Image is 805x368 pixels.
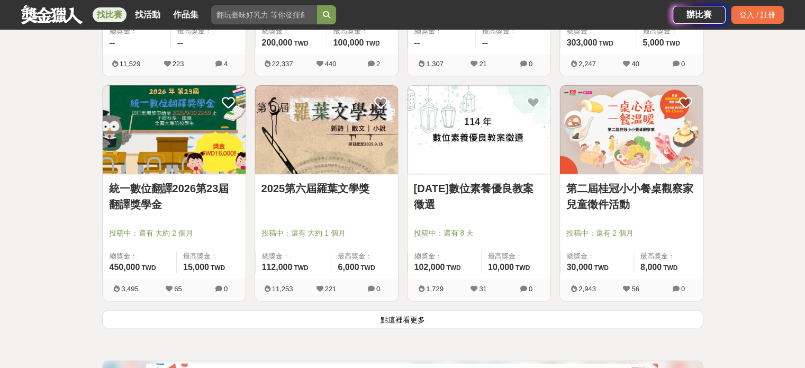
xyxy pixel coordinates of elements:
[479,60,486,68] span: 21
[365,40,379,47] span: TWD
[211,264,225,272] span: TWD
[333,38,364,47] span: 100,000
[261,181,392,196] a: 2025第六屆羅葉文學獎
[631,285,639,293] span: 56
[110,38,115,47] span: --
[169,7,203,22] a: 作品集
[414,228,544,239] span: 投稿中：還有 8 天
[673,6,726,24] a: 辦比賽
[529,285,532,293] span: 0
[515,264,530,272] span: TWD
[488,263,514,272] span: 10,000
[631,60,639,68] span: 40
[262,38,293,47] span: 200,000
[325,60,337,68] span: 440
[110,251,170,262] span: 總獎金：
[93,7,126,22] a: 找比賽
[731,6,784,24] div: 登入 / 註冊
[121,285,139,293] span: 3,495
[414,38,420,47] span: --
[173,60,184,68] span: 223
[272,285,293,293] span: 11,253
[566,228,697,239] span: 投稿中：還有 2 個月
[594,264,608,272] span: TWD
[640,251,697,262] span: 最高獎金：
[663,264,677,272] span: TWD
[681,285,685,293] span: 0
[414,263,445,272] span: 102,000
[110,263,140,272] span: 450,000
[262,251,325,262] span: 總獎金：
[360,264,375,272] span: TWD
[338,263,359,272] span: 6,000
[560,85,703,174] img: Cover Image
[183,251,239,262] span: 最高獎金：
[408,85,550,174] img: Cover Image
[110,26,165,37] span: 總獎金：
[578,60,596,68] span: 2,247
[325,285,337,293] span: 221
[529,60,532,68] span: 0
[294,264,308,272] span: TWD
[414,251,475,262] span: 總獎金：
[567,38,598,47] span: 303,000
[211,5,317,24] input: 翻玩臺味好乳力 等你發揮創意！
[177,26,239,37] span: 最高獎金：
[482,26,544,37] span: 最高獎金：
[567,26,630,37] span: 總獎金：
[567,263,593,272] span: 30,000
[141,264,156,272] span: TWD
[262,26,320,37] span: 總獎金：
[261,228,392,239] span: 投稿中：還有 大約 1 個月
[566,181,697,212] a: 第二屆桂冠小小餐桌觀察家兒童徵件活動
[333,26,392,37] span: 最高獎金：
[479,285,486,293] span: 31
[272,60,293,68] span: 22,337
[681,60,685,68] span: 0
[643,26,696,37] span: 最高獎金：
[109,228,239,239] span: 投稿中：還有 大約 2 個月
[224,60,228,68] span: 4
[482,38,488,47] span: --
[183,263,209,272] span: 15,000
[488,251,544,262] span: 最高獎金：
[567,251,627,262] span: 總獎金：
[224,285,228,293] span: 0
[109,181,239,212] a: 統一數位翻譯2026第23屆翻譯獎學金
[665,40,680,47] span: TWD
[640,263,662,272] span: 8,000
[255,85,398,174] img: Cover Image
[446,264,460,272] span: TWD
[177,38,183,47] span: --
[414,26,469,37] span: 總獎金：
[262,263,293,272] span: 112,000
[174,285,182,293] span: 65
[338,251,391,262] span: 最高獎金：
[578,285,596,293] span: 2,943
[599,40,613,47] span: TWD
[120,60,141,68] span: 11,529
[103,85,246,174] img: Cover Image
[376,60,380,68] span: 2
[102,310,703,328] button: 點這裡看更多
[414,181,544,212] a: [DATE]數位素養優良教案徵選
[131,7,165,22] a: 找活動
[294,40,308,47] span: TWD
[643,38,664,47] span: 5,000
[426,60,444,68] span: 1,307
[426,285,444,293] span: 1,729
[376,285,380,293] span: 0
